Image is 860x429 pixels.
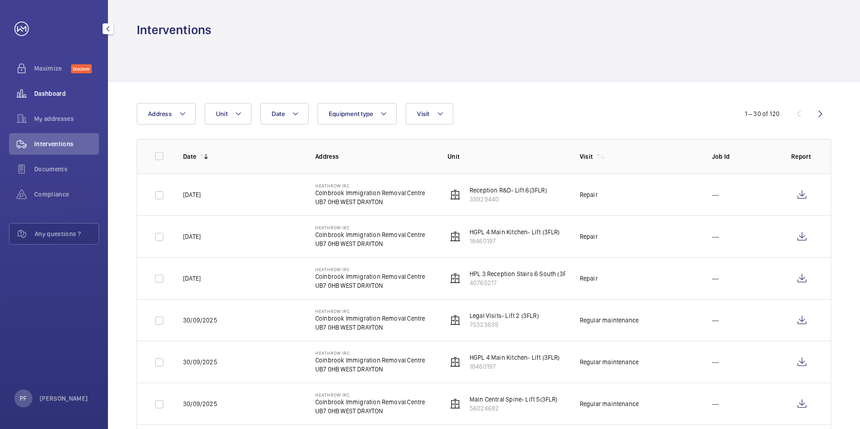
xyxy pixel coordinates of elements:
[448,152,565,161] p: Unit
[34,114,99,123] span: My addresses
[470,278,575,287] p: 40765217
[148,110,172,117] span: Address
[315,183,426,188] p: Heathrow IRC
[450,189,461,200] img: elevator.svg
[470,395,558,404] p: Main Central Spine- Lift 5(3FLR)
[406,103,453,125] button: Visit
[315,267,426,272] p: Heathrow IRC
[315,197,426,206] p: UB7 0HB WEST DRAYTON
[470,320,539,329] p: 75323639
[450,231,461,242] img: elevator.svg
[183,399,217,408] p: 30/09/2025
[315,308,426,314] p: Heathrow IRC
[183,274,201,283] p: [DATE]
[745,109,779,118] div: 1 – 30 of 120
[470,404,558,413] p: 56024682
[315,314,426,323] p: Colnbrook Immigration Removal Centre
[580,190,598,199] div: Repair
[318,103,397,125] button: Equipment type
[470,237,560,246] p: 18460197
[183,232,201,241] p: [DATE]
[470,195,547,204] p: 39929440
[315,392,426,398] p: Heathrow IRC
[470,269,575,278] p: HPL 3 Reception Stairs 6 South (3FLR)
[470,228,560,237] p: HGPL 4 Main Kitchen- Lift (3FLR)
[315,188,426,197] p: Colnbrook Immigration Removal Centre
[315,365,426,374] p: UB7 0HB WEST DRAYTON
[580,357,639,366] div: Regular maintenance
[260,103,309,125] button: Date
[470,353,560,362] p: HGPL 4 Main Kitchen- Lift (3FLR)
[34,139,99,148] span: Interventions
[580,316,639,325] div: Regular maintenance
[315,225,426,230] p: Heathrow IRC
[34,165,99,174] span: Documents
[20,394,27,403] p: PF
[791,152,813,161] p: Report
[712,399,719,408] p: ---
[315,350,426,356] p: Heathrow IRC
[712,152,777,161] p: Job Id
[580,232,598,241] div: Repair
[315,407,426,416] p: UB7 0HB WEST DRAYTON
[34,89,99,98] span: Dashboard
[450,398,461,409] img: elevator.svg
[315,152,433,161] p: Address
[71,64,92,73] span: Discover
[450,315,461,326] img: elevator.svg
[329,110,373,117] span: Equipment type
[450,357,461,367] img: elevator.svg
[712,316,719,325] p: ---
[470,311,539,320] p: Legal Visits- Lift 2 (3FLR)
[34,64,71,73] span: Maximize
[315,272,426,281] p: Colnbrook Immigration Removal Centre
[470,186,547,195] p: Reception R&D- Lift 6(3FLR)
[450,273,461,284] img: elevator.svg
[580,399,639,408] div: Regular maintenance
[315,281,426,290] p: UB7 0HB WEST DRAYTON
[183,190,201,199] p: [DATE]
[183,316,217,325] p: 30/09/2025
[35,229,99,238] span: Any questions ?
[216,110,228,117] span: Unit
[183,152,196,161] p: Date
[580,274,598,283] div: Repair
[40,394,88,403] p: [PERSON_NAME]
[417,110,429,117] span: Visit
[712,190,719,199] p: ---
[183,357,217,366] p: 30/09/2025
[137,22,211,38] h1: Interventions
[315,356,426,365] p: Colnbrook Immigration Removal Centre
[712,274,719,283] p: ---
[315,230,426,239] p: Colnbrook Immigration Removal Centre
[315,323,426,332] p: UB7 0HB WEST DRAYTON
[205,103,251,125] button: Unit
[34,190,99,199] span: Compliance
[712,357,719,366] p: ---
[315,239,426,248] p: UB7 0HB WEST DRAYTON
[712,232,719,241] p: ---
[272,110,285,117] span: Date
[137,103,196,125] button: Address
[470,362,560,371] p: 18460197
[315,398,426,407] p: Colnbrook Immigration Removal Centre
[580,152,593,161] p: Visit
